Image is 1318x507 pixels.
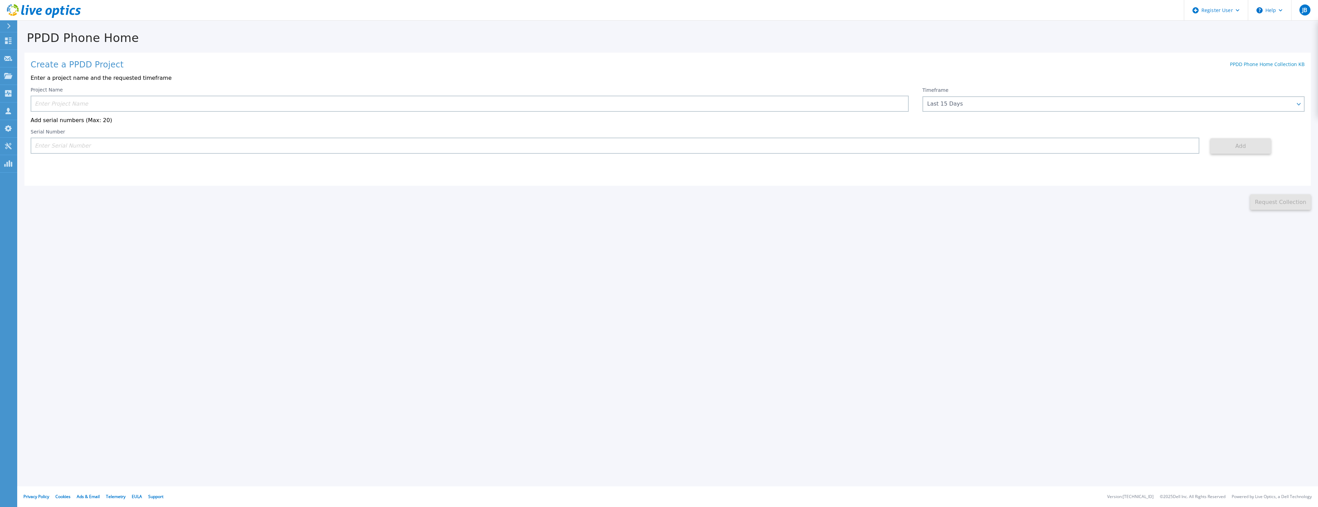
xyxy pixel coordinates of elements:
a: Support [148,494,163,499]
button: Request Collection [1250,194,1311,210]
a: Cookies [55,494,71,499]
li: Version: [TECHNICAL_ID] [1107,495,1154,499]
li: © 2025 Dell Inc. All Rights Reserved [1160,495,1225,499]
a: Telemetry [106,494,126,499]
label: Timeframe [922,87,949,93]
p: Add serial numbers (Max: 20) [31,117,1305,123]
input: Enter Serial Number [31,138,1199,154]
a: PPDD Phone Home Collection KB [1230,61,1305,67]
label: Serial Number [31,129,65,134]
button: Add [1210,138,1271,154]
a: Privacy Policy [23,494,49,499]
div: Last 15 Days [927,101,1292,107]
label: Project Name [31,87,63,92]
input: Enter Project Name [31,96,909,112]
a: Ads & Email [77,494,100,499]
span: JB [1302,7,1307,13]
li: Powered by Live Optics, a Dell Technology [1232,495,1312,499]
a: EULA [132,494,142,499]
h1: Create a PPDD Project [31,60,123,70]
p: Enter a project name and the requested timeframe [31,75,1305,81]
h1: PPDD Phone Home [17,31,1318,45]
